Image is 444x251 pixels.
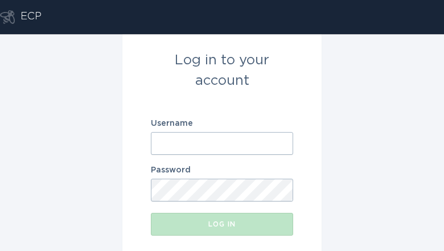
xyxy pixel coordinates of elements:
button: Log in [151,213,293,236]
div: Log in [157,221,287,228]
label: Username [151,120,293,127]
div: Log in to your account [151,50,293,91]
div: ECP [20,10,42,24]
label: Password [151,166,293,174]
